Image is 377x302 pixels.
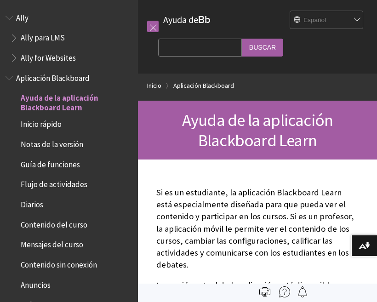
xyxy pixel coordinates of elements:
p: Si es un estudiante, la aplicación Blackboard Learn está especialmente diseñada para que pueda ve... [156,187,359,271]
span: Aplicación Blackboard [16,70,90,83]
span: Contenido del curso [21,217,87,229]
img: More help [279,286,290,297]
strong: Bb [198,14,211,26]
img: Print [259,286,270,297]
img: Follow this page [297,286,308,297]
select: Site Language Selector [290,11,364,29]
a: Aplicación Blackboard [173,80,234,91]
span: Contenido sin conexión [21,257,97,269]
span: Ayuda de la aplicación Blackboard Learn [182,109,333,151]
span: Ally for Websites [21,50,76,63]
span: Diarios [21,197,43,209]
span: Ally para LMS [21,30,65,43]
span: Flujo de actividades [21,177,87,189]
span: Ally [16,10,29,23]
span: Mensajes del curso [21,237,83,250]
span: Guía de funciones [21,157,80,169]
nav: Book outline for Anthology Ally Help [6,10,132,66]
span: Ayuda de la aplicación Blackboard Learn [21,91,131,112]
span: Anuncios [21,277,51,290]
span: Inicio rápido [21,117,62,129]
a: Inicio [147,80,161,91]
a: Ayuda deBb [163,14,211,25]
span: Notas de la versión [21,137,83,149]
input: Buscar [242,39,283,57]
